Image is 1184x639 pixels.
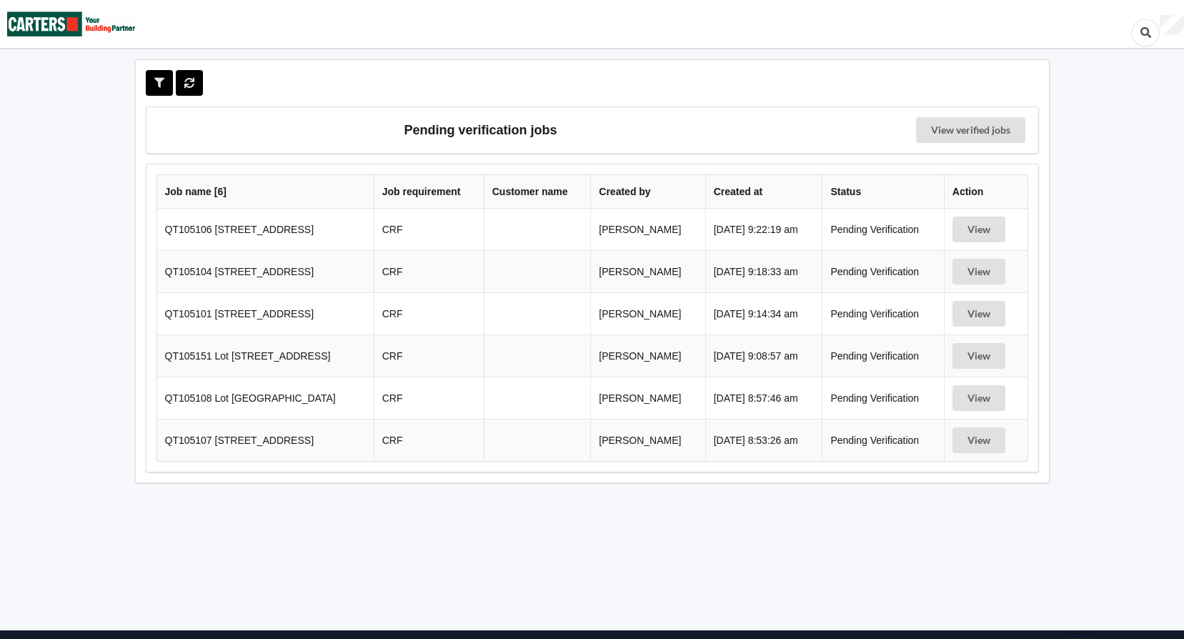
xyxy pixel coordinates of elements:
[952,435,1008,446] a: View
[822,175,943,209] th: Status
[822,209,943,250] td: Pending Verification
[590,292,705,335] td: [PERSON_NAME]
[1160,15,1184,35] div: User Profile
[822,250,943,292] td: Pending Verification
[822,377,943,419] td: Pending Verification
[157,335,374,377] td: QT105151 Lot [STREET_ADDRESS]
[705,335,822,377] td: [DATE] 9:08:57 am
[944,175,1028,209] th: Action
[374,335,484,377] td: CRF
[374,175,484,209] th: Job requirement
[952,266,1008,277] a: View
[705,419,822,461] td: [DATE] 8:53:26 am
[157,175,374,209] th: Job name [ 6 ]
[916,117,1025,143] a: View verified jobs
[952,392,1008,404] a: View
[822,292,943,335] td: Pending Verification
[590,377,705,419] td: [PERSON_NAME]
[705,250,822,292] td: [DATE] 9:18:33 am
[952,259,1005,284] button: View
[590,419,705,461] td: [PERSON_NAME]
[374,250,484,292] td: CRF
[952,385,1005,411] button: View
[705,209,822,250] td: [DATE] 9:22:19 am
[484,175,591,209] th: Customer name
[590,335,705,377] td: [PERSON_NAME]
[157,292,374,335] td: QT105101 [STREET_ADDRESS]
[952,308,1008,319] a: View
[952,343,1005,369] button: View
[705,175,822,209] th: Created at
[374,419,484,461] td: CRF
[705,377,822,419] td: [DATE] 8:57:46 am
[952,224,1008,235] a: View
[705,292,822,335] td: [DATE] 9:14:34 am
[952,301,1005,327] button: View
[374,292,484,335] td: CRF
[157,377,374,419] td: QT105108 Lot [GEOGRAPHIC_DATA]
[157,209,374,250] td: QT105106 [STREET_ADDRESS]
[952,217,1005,242] button: View
[822,335,943,377] td: Pending Verification
[590,175,705,209] th: Created by
[590,209,705,250] td: [PERSON_NAME]
[952,350,1008,362] a: View
[374,377,484,419] td: CRF
[822,419,943,461] td: Pending Verification
[7,1,136,47] img: Carters
[156,117,805,143] h3: Pending verification jobs
[590,250,705,292] td: [PERSON_NAME]
[157,250,374,292] td: QT105104 [STREET_ADDRESS]
[374,209,484,250] td: CRF
[157,419,374,461] td: QT105107 [STREET_ADDRESS]
[952,427,1005,453] button: View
